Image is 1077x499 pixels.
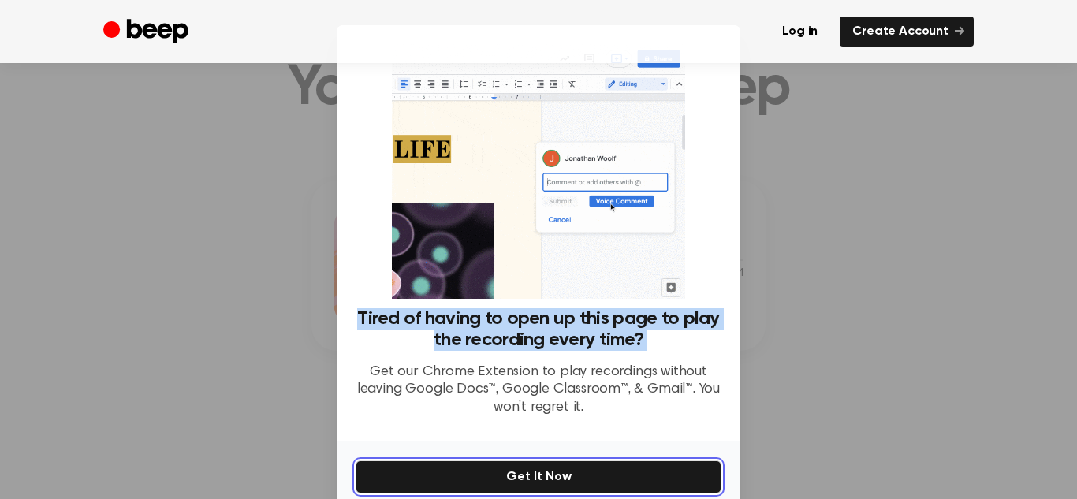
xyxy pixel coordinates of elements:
p: Get our Chrome Extension to play recordings without leaving Google Docs™, Google Classroom™, & Gm... [356,363,721,417]
button: Get It Now [356,460,721,493]
h3: Tired of having to open up this page to play the recording every time? [356,308,721,351]
a: Create Account [840,17,974,47]
a: Beep [103,17,192,47]
img: Beep extension in action [392,44,684,299]
a: Log in [770,17,830,47]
